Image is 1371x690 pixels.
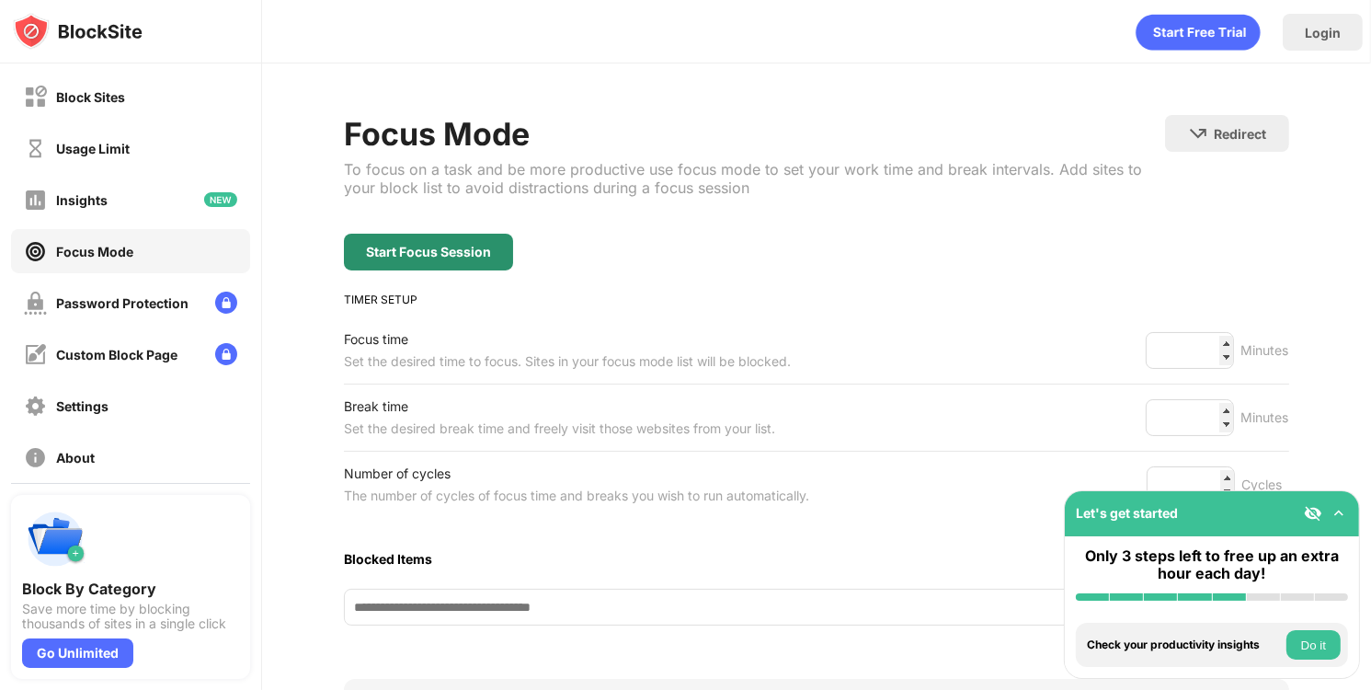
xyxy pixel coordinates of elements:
img: lock-menu.svg [215,292,237,314]
img: eye-not-visible.svg [1304,504,1322,523]
div: Break time [344,396,775,418]
div: Go Unlimited [22,638,133,668]
div: Cycles [1242,474,1289,496]
img: time-usage-off.svg [24,137,47,160]
img: omni-setup-toggle.svg [1330,504,1348,523]
div: Redirect [1215,126,1267,142]
div: About [56,450,95,466]
div: Password Protection [56,295,189,311]
img: password-protection-off.svg [24,292,47,315]
img: block-off.svg [24,86,47,109]
div: Focus Mode [56,244,133,259]
div: Set the desired break time and freely visit those websites from your list. [344,418,775,440]
div: Minutes [1241,339,1289,362]
div: Block Sites [56,89,125,105]
div: Save more time by blocking thousands of sites in a single click [22,602,239,631]
img: lock-menu.svg [215,343,237,365]
img: customize-block-page-off.svg [24,343,47,366]
div: Check your productivity insights [1087,638,1282,651]
img: settings-off.svg [24,395,47,418]
img: logo-blocksite.svg [13,13,143,50]
img: insights-off.svg [24,189,47,212]
div: Number of cycles [344,463,809,485]
button: Do it [1286,630,1341,660]
div: Settings [56,398,109,414]
div: The number of cycles of focus time and breaks you wish to run automatically. [344,485,809,507]
div: TIMER SETUP [344,293,1288,306]
div: Let's get started [1076,505,1178,521]
div: Blocked Items [344,551,1288,567]
div: Focus time [344,328,791,351]
img: focus-on.svg [24,240,47,263]
div: Usage Limit [56,141,130,156]
div: Block By Category [22,580,239,598]
div: Focus Mode [344,115,1164,153]
div: animation [1136,14,1261,51]
div: To focus on a task and be more productive use focus mode to set your work time and break interval... [344,160,1164,197]
div: Set the desired time to focus. Sites in your focus mode list will be blocked. [344,351,791,373]
div: Login [1305,25,1341,40]
img: new-icon.svg [204,192,237,207]
div: Only 3 steps left to free up an extra hour each day! [1076,547,1348,582]
div: Minutes [1241,407,1289,429]
div: Insights [56,192,108,208]
div: Start Focus Session [366,245,491,259]
div: Custom Block Page [56,347,177,362]
img: push-categories.svg [22,506,88,572]
img: about-off.svg [24,446,47,469]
